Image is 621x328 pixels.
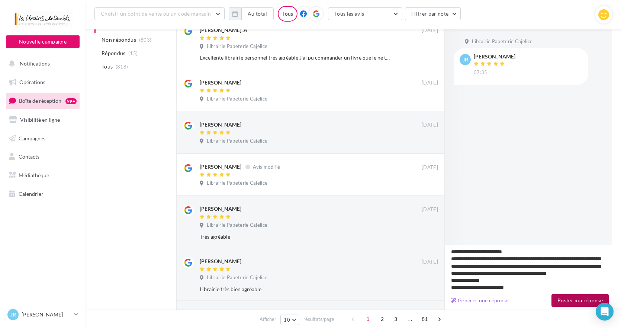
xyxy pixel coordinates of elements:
span: Boîte de réception [19,98,61,104]
span: [DATE] [422,259,438,265]
span: Jr [10,311,16,318]
span: Visibilité en ligne [20,117,60,123]
div: 99+ [65,98,77,104]
button: Tous les avis [328,7,402,20]
span: [DATE] [422,164,438,171]
a: Calendrier [4,186,81,202]
span: 10 [284,317,290,323]
span: Avis modifié [253,164,280,170]
span: résultats/page [303,316,334,323]
div: [PERSON_NAME] .A [200,26,247,34]
span: Notifications [20,60,50,67]
button: Au total [241,7,274,20]
span: Librairie Papeterie Cajelice [207,96,267,102]
span: 1 [362,313,374,325]
button: Choisir un point de vente ou un code magasin [94,7,225,20]
span: (818) [116,64,128,70]
span: Tous les avis [334,10,364,17]
div: Open Intercom Messenger [596,303,614,321]
span: 07:35 [474,69,488,76]
span: Non répondus [102,36,136,44]
span: Contacts [19,153,39,160]
span: (15) [128,50,138,56]
span: ... [404,313,416,325]
a: Campagnes [4,131,81,146]
a: Visibilité en ligne [4,112,81,128]
span: Tous [102,63,113,70]
button: Générer une réponse [448,296,512,305]
span: 81 [419,313,431,325]
span: Librairie Papeterie Cajelice [207,222,267,229]
div: Tous [278,6,297,22]
div: Librairie très bien agréable [200,286,390,293]
a: Médiathèque [4,168,81,183]
button: Poster ma réponse [551,294,609,307]
div: Très agréable [200,233,390,241]
span: Librairie Papeterie Cajelice [207,180,267,187]
span: Répondus [102,50,126,57]
div: [PERSON_NAME] [200,205,241,213]
a: Boîte de réception99+ [4,93,81,109]
span: Médiathèque [19,172,49,178]
span: Choisir un point de vente ou un code magasin [101,10,211,17]
span: Jr [463,56,468,63]
a: Jr [PERSON_NAME] [6,308,80,322]
span: Opérations [19,79,45,85]
button: Filtrer par note [405,7,461,20]
span: (803) [139,37,152,43]
a: Contacts [4,149,81,165]
div: Excellente librairie personnel très agréable J'ai pu commander un livre que je ne trouvais pas et... [200,54,390,61]
button: 10 [280,315,299,325]
span: [DATE] [422,27,438,34]
div: [PERSON_NAME] [200,163,241,171]
button: Notifications [4,56,78,71]
button: Nouvelle campagne [6,35,80,48]
div: [PERSON_NAME] [200,258,241,265]
span: Librairie Papeterie Cajelice [207,138,267,144]
button: Au total [229,7,274,20]
p: [PERSON_NAME] [22,311,71,318]
span: Librairie Papeterie Cajelice [472,38,532,45]
span: Campagnes [19,135,45,141]
div: [PERSON_NAME] [200,121,241,128]
a: Opérations [4,74,81,90]
span: Calendrier [19,191,44,197]
span: [DATE] [422,122,438,128]
span: 2 [376,313,388,325]
span: Afficher [260,316,276,323]
div: [PERSON_NAME] [474,54,515,59]
span: Librairie Papeterie Cajelice [207,43,267,50]
span: Librairie Papeterie Cajelice [207,274,267,281]
span: 3 [390,313,402,325]
span: [DATE] [422,206,438,213]
span: [DATE] [422,80,438,86]
div: [PERSON_NAME] [200,79,241,86]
